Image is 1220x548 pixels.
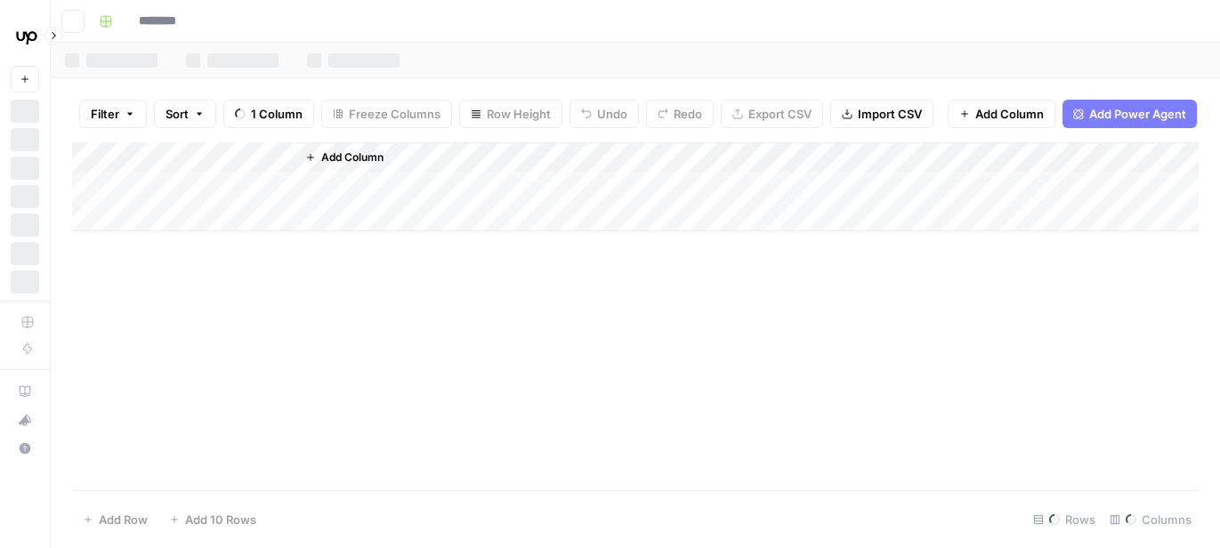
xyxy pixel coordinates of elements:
[674,105,702,123] span: Redo
[158,505,267,534] button: Add 10 Rows
[349,105,440,123] span: Freeze Columns
[11,406,39,434] button: What's new?
[154,100,216,128] button: Sort
[570,100,639,128] button: Undo
[948,100,1055,128] button: Add Column
[298,146,391,169] button: Add Column
[11,14,39,59] button: Workspace: Upwork
[11,434,39,463] button: Help + Support
[321,149,384,165] span: Add Column
[1103,505,1199,534] div: Columns
[748,105,812,123] span: Export CSV
[251,105,303,123] span: 1 Column
[1089,105,1186,123] span: Add Power Agent
[99,511,148,528] span: Add Row
[1026,505,1103,534] div: Rows
[11,377,39,406] a: AirOps Academy
[91,105,119,123] span: Filter
[11,20,43,52] img: Upwork Logo
[223,100,314,128] button: 1 Column
[12,407,38,433] div: What's new?
[858,105,922,123] span: Import CSV
[721,100,823,128] button: Export CSV
[459,100,562,128] button: Row Height
[166,105,189,123] span: Sort
[72,505,158,534] button: Add Row
[646,100,714,128] button: Redo
[1062,100,1197,128] button: Add Power Agent
[185,511,256,528] span: Add 10 Rows
[975,105,1044,123] span: Add Column
[321,100,452,128] button: Freeze Columns
[597,105,627,123] span: Undo
[830,100,933,128] button: Import CSV
[79,100,147,128] button: Filter
[487,105,551,123] span: Row Height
